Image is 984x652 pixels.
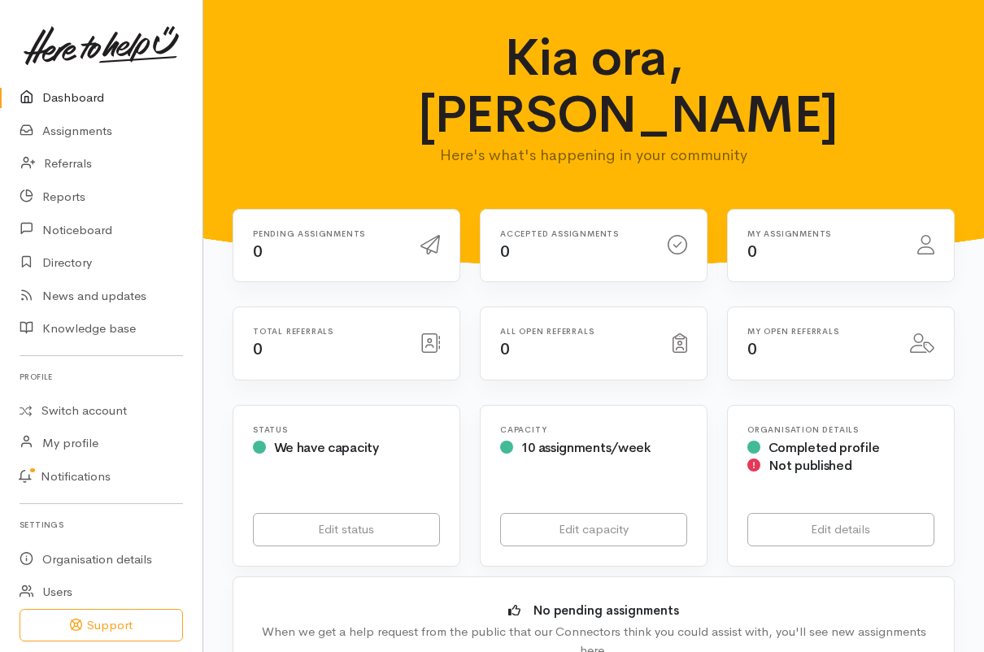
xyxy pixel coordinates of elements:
[253,241,263,262] span: 0
[768,439,880,456] span: Completed profile
[747,513,934,546] a: Edit details
[274,439,379,456] span: We have capacity
[747,327,890,336] h6: My open referrals
[500,425,687,434] h6: Capacity
[253,513,440,546] a: Edit status
[500,229,648,238] h6: Accepted assignments
[747,241,757,262] span: 0
[747,229,898,238] h6: My assignments
[500,339,510,359] span: 0
[747,425,934,434] h6: Organisation Details
[253,339,263,359] span: 0
[500,513,687,546] a: Edit capacity
[500,241,510,262] span: 0
[500,327,653,336] h6: All open referrals
[20,366,183,388] h6: Profile
[253,425,440,434] h6: Status
[418,144,769,167] p: Here's what's happening in your community
[20,609,183,642] button: Support
[533,602,679,618] b: No pending assignments
[253,229,401,238] h6: Pending assignments
[768,457,852,474] span: Not published
[418,29,769,144] h1: Kia ora, [PERSON_NAME]
[747,339,757,359] span: 0
[20,514,183,536] h6: Settings
[521,439,651,456] span: 10 assignments/week
[253,327,401,336] h6: Total referrals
